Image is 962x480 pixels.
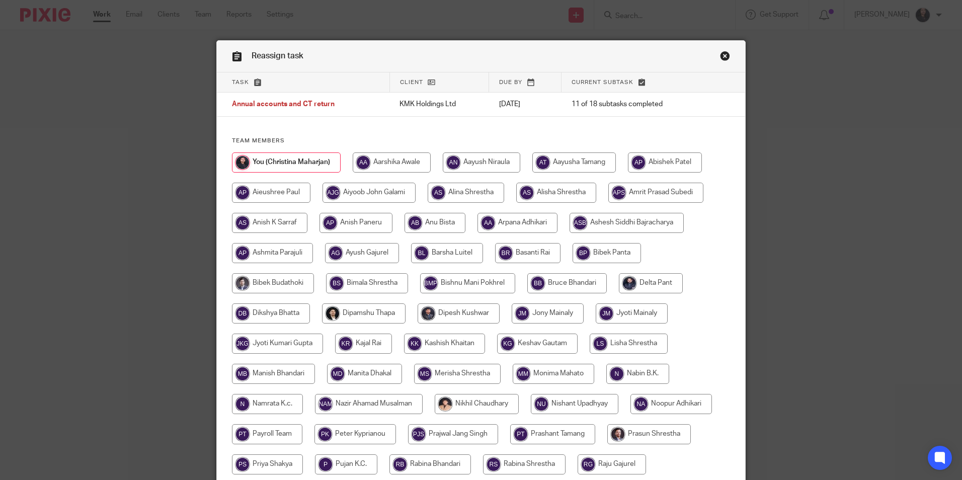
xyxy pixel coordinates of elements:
[562,93,706,117] td: 11 of 18 subtasks completed
[399,99,478,109] p: KMK Holdings Ltd
[499,99,551,109] p: [DATE]
[232,79,249,85] span: Task
[232,137,730,145] h4: Team members
[499,79,522,85] span: Due by
[572,79,633,85] span: Current subtask
[232,101,335,108] span: Annual accounts and CT return
[400,79,423,85] span: Client
[720,51,730,64] a: Close this dialog window
[252,52,303,60] span: Reassign task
